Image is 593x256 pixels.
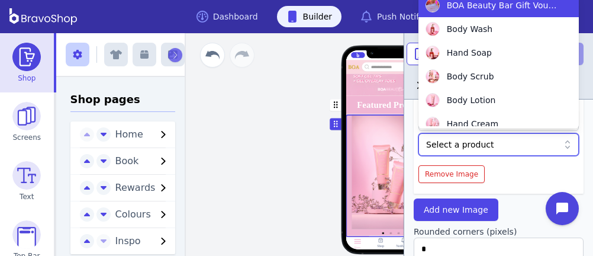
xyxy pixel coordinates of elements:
span: Screens [13,133,41,142]
button: Featured Products [346,96,438,114]
button: Book [111,154,176,168]
button: Home [111,127,176,142]
label: Rounded corners (pixels) [414,226,584,238]
h2: Image Carousel [414,77,584,94]
span: Inspo [115,235,141,247]
span: Add new Image [424,204,488,216]
span: Book [115,155,139,167]
div: Home [354,246,360,249]
button: Test on phone [407,43,497,65]
button: Inspo [111,234,176,248]
span: Body Lotion [447,94,496,106]
div: Shop [377,244,384,248]
button: Colours [111,207,176,222]
span: Hand Cream [447,118,498,130]
span: Colours [115,209,151,220]
span: Remove Image [425,169,478,179]
div: Notifations [396,244,411,248]
h3: Shop pages [70,91,176,112]
span: Rewards [115,182,156,193]
button: Remove Image [418,165,485,183]
a: Push Notifications [351,6,460,27]
span: Body Wash [447,23,493,35]
a: Builder [277,6,342,27]
span: Body Scrub [447,71,494,82]
img: BravoShop [9,8,77,25]
button: Rewards [111,181,176,195]
a: Dashboard [187,6,268,27]
span: Shop [18,73,36,83]
span: Test on phone [417,48,486,60]
span: Hand Soap [447,47,492,59]
span: Home [115,129,143,140]
button: Add new Image [414,199,498,221]
span: Text [20,192,34,201]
